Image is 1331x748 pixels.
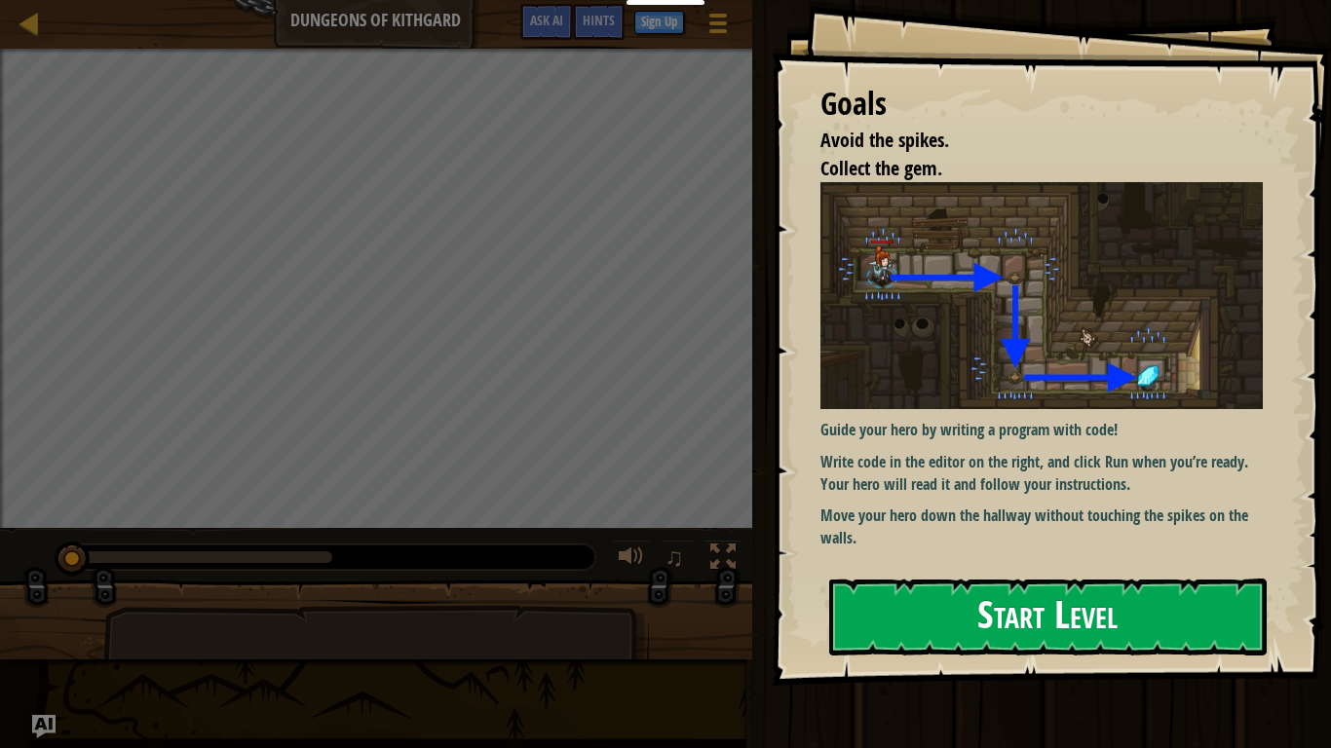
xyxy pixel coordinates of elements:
[661,540,694,580] button: ♫
[796,155,1258,183] li: Collect the gem.
[634,11,684,34] button: Sign Up
[612,540,651,580] button: Adjust volume
[820,505,1263,549] p: Move your hero down the hallway without touching the spikes on the walls.
[820,155,942,181] span: Collect the gem.
[665,542,684,572] span: ♫
[820,127,949,153] span: Avoid the spikes.
[796,127,1258,155] li: Avoid the spikes.
[820,182,1263,409] img: Dungeons of kithgard
[32,715,56,738] button: Ask AI
[829,579,1267,655] button: Start Level
[530,11,563,29] span: Ask AI
[820,451,1263,496] p: Write code in the editor on the right, and click Run when you’re ready. Your hero will read it an...
[694,4,742,50] button: Show game menu
[820,419,1263,441] p: Guide your hero by writing a program with code!
[820,82,1263,127] div: Goals
[520,4,573,40] button: Ask AI
[704,540,742,580] button: Toggle fullscreen
[583,11,615,29] span: Hints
